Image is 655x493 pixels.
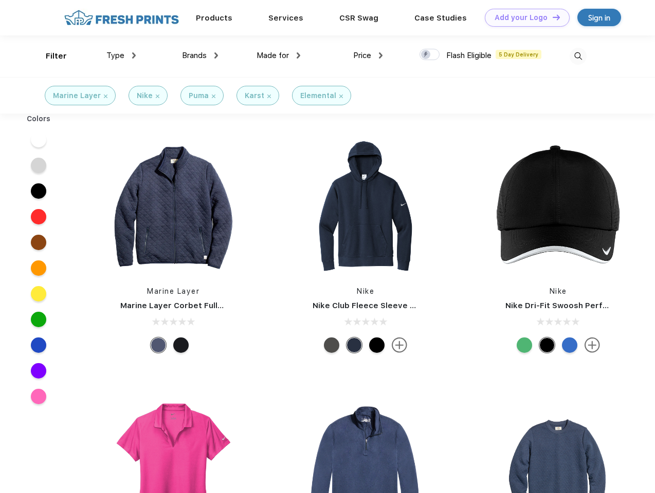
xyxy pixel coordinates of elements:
[19,113,59,124] div: Colors
[268,13,303,23] a: Services
[46,50,67,62] div: Filter
[147,287,199,295] a: Marine Layer
[313,301,505,310] a: Nike Club Fleece Sleeve Swoosh Pullover Hoodie
[156,94,159,98] img: filter_cancel.svg
[105,139,242,276] img: func=resize&h=266
[189,90,209,101] div: Puma
[196,13,232,23] a: Products
[339,13,378,23] a: CSR Swag
[585,337,600,353] img: more.svg
[132,52,136,59] img: dropdown.png
[245,90,264,101] div: Karst
[392,337,407,353] img: more.svg
[570,48,587,65] img: desktop_search.svg
[446,51,492,60] span: Flash Eligible
[297,139,434,276] img: func=resize&h=266
[517,337,532,353] div: Lucky Green
[297,52,300,59] img: dropdown.png
[214,52,218,59] img: dropdown.png
[120,301,263,310] a: Marine Layer Corbet Full-Zip Jacket
[324,337,339,353] div: Anthracite
[353,51,371,60] span: Price
[267,94,271,98] img: filter_cancel.svg
[379,52,383,59] img: dropdown.png
[347,337,362,353] div: Midnight Navy
[173,337,189,353] div: Black
[339,94,343,98] img: filter_cancel.svg
[539,337,555,353] div: Black
[151,337,166,353] div: Navy
[61,9,182,27] img: fo%20logo%202.webp
[496,50,541,59] span: 5 Day Delivery
[588,12,610,24] div: Sign in
[357,287,374,295] a: Nike
[106,51,124,60] span: Type
[505,301,647,310] a: Nike Dri-Fit Swoosh Perforated Cap
[550,287,567,295] a: Nike
[53,90,101,101] div: Marine Layer
[553,14,560,20] img: DT
[104,94,107,98] img: filter_cancel.svg
[562,337,577,353] div: Blue Sapphire
[300,90,336,101] div: Elemental
[495,13,548,22] div: Add your Logo
[137,90,153,101] div: Nike
[182,51,207,60] span: Brands
[369,337,385,353] div: Black
[577,9,621,26] a: Sign in
[257,51,289,60] span: Made for
[212,94,215,98] img: filter_cancel.svg
[490,139,627,276] img: func=resize&h=266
